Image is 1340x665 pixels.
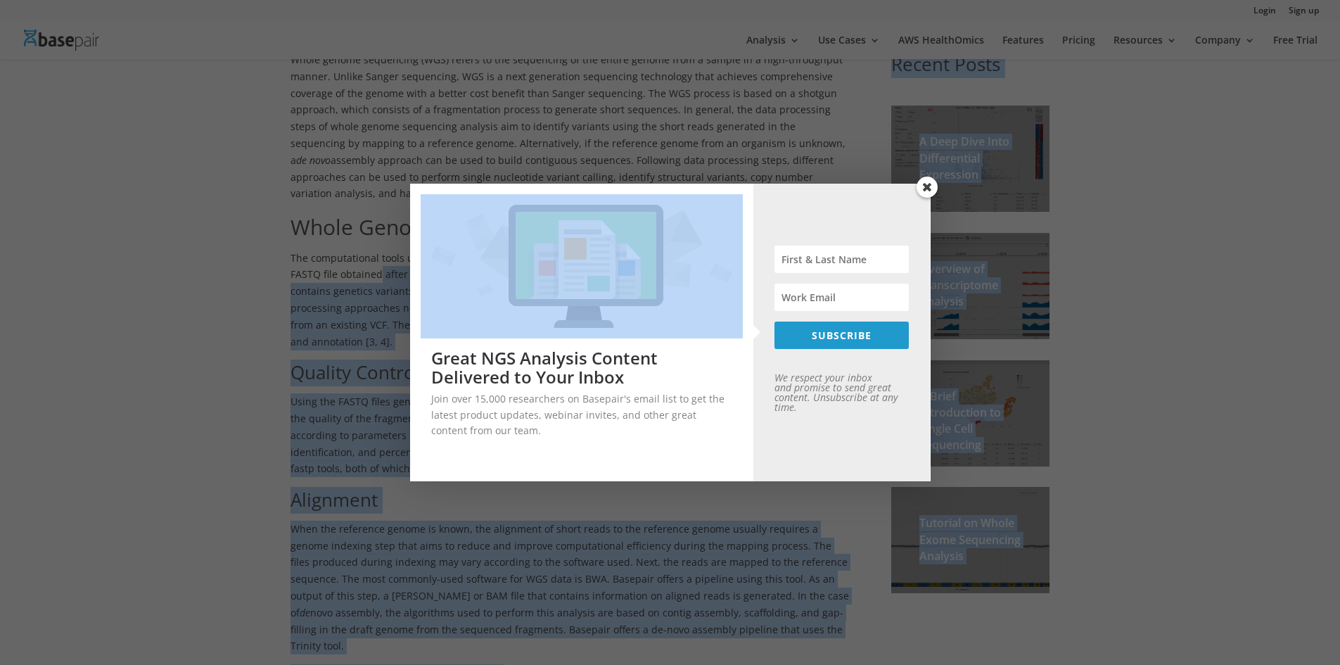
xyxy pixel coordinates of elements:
[431,349,732,386] h2: Great NGS Analysis Content Delivered to Your Inbox
[431,391,732,438] p: Join over 15,000 researchers on Basepair's email list to get the latest product updates, webinar ...
[774,284,910,311] input: Work Email
[1070,564,1323,648] iframe: Drift Widget Chat Controller
[774,246,910,273] input: First & Last Name
[774,371,898,414] em: We respect your inbox and promise to send great content. Unsubscribe at any time.
[774,322,910,349] button: SUBSCRIBE
[812,329,872,342] span: SUBSCRIBE
[421,194,743,338] img: Great NGS Analysis Content Delivered to Your Inbox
